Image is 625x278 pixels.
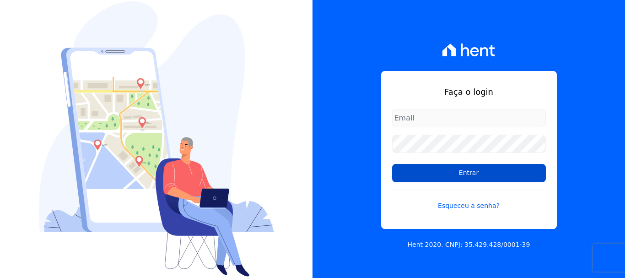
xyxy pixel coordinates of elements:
[39,1,274,277] img: Login
[392,190,546,211] a: Esqueceu a senha?
[408,240,530,250] p: Hent 2020. CNPJ: 35.429.428/0001-39
[392,164,546,182] input: Entrar
[392,109,546,127] input: Email
[392,86,546,98] h1: Faça o login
